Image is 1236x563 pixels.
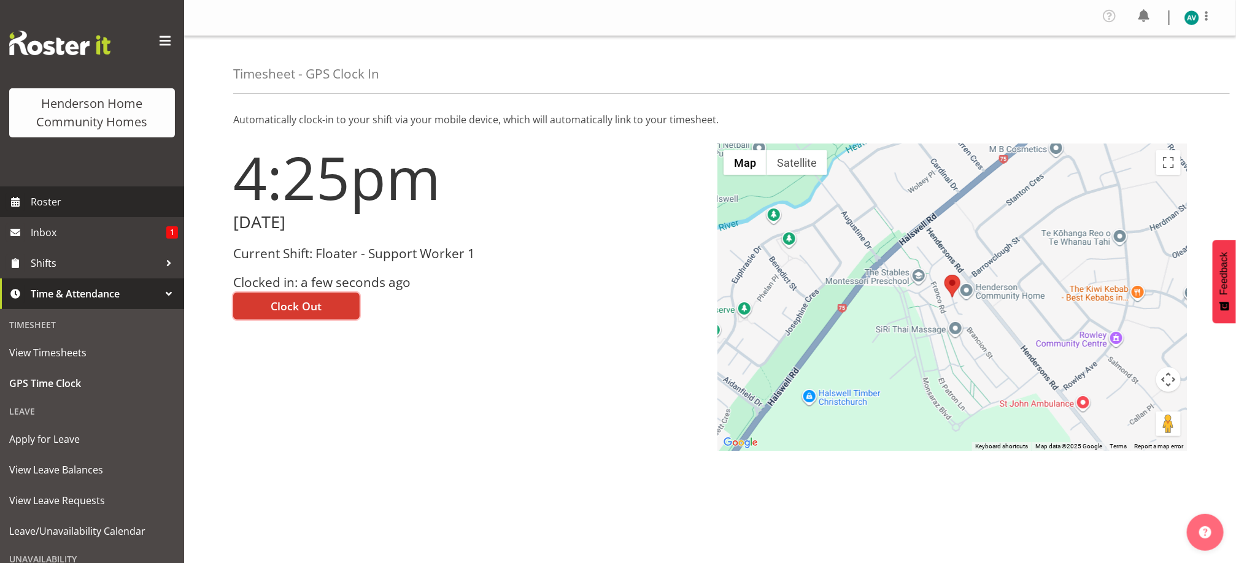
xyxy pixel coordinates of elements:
[271,298,322,314] span: Clock Out
[1156,150,1181,175] button: Toggle fullscreen view
[3,368,181,399] a: GPS Time Clock
[3,312,181,337] div: Timesheet
[9,430,175,448] span: Apply for Leave
[3,485,181,516] a: View Leave Requests
[767,150,827,175] button: Show satellite imagery
[3,337,181,368] a: View Timesheets
[166,226,178,239] span: 1
[9,461,175,479] span: View Leave Balances
[1184,10,1199,25] img: asiasiga-vili8528.jpg
[233,275,703,289] h3: Clocked in: a few seconds ago
[233,247,703,261] h3: Current Shift: Floater - Support Worker 1
[31,193,178,211] span: Roster
[720,435,761,451] img: Google
[233,293,360,320] button: Clock Out
[31,254,160,272] span: Shifts
[3,399,181,424] div: Leave
[9,374,175,393] span: GPS Time Clock
[3,516,181,546] a: Leave/Unavailability Calendar
[31,285,160,303] span: Time & Attendance
[1035,443,1102,450] span: Map data ©2025 Google
[1219,252,1230,295] span: Feedback
[9,343,175,362] span: View Timesheets
[3,424,181,454] a: Apply for Leave
[9,522,175,540] span: Leave/Unavailability Calendar
[233,213,703,232] h2: [DATE]
[1156,367,1181,392] button: Map camera controls
[1156,412,1181,436] button: Drag Pegman onto the map to open Street View
[9,31,110,55] img: Rosterit website logo
[1134,443,1183,450] a: Report a map error
[233,144,703,210] h1: 4:25pm
[724,150,767,175] button: Show street map
[720,435,761,451] a: Open this area in Google Maps (opens a new window)
[9,491,175,510] span: View Leave Requests
[3,454,181,485] a: View Leave Balances
[1110,443,1127,450] a: Terms (opens in new tab)
[975,442,1028,451] button: Keyboard shortcuts
[1213,240,1236,323] button: Feedback - Show survey
[21,94,163,131] div: Henderson Home Community Homes
[31,223,166,242] span: Inbox
[233,67,379,81] h4: Timesheet - GPS Clock In
[233,112,1187,127] p: Automatically clock-in to your shift via your mobile device, which will automatically link to you...
[1199,526,1211,538] img: help-xxl-2.png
